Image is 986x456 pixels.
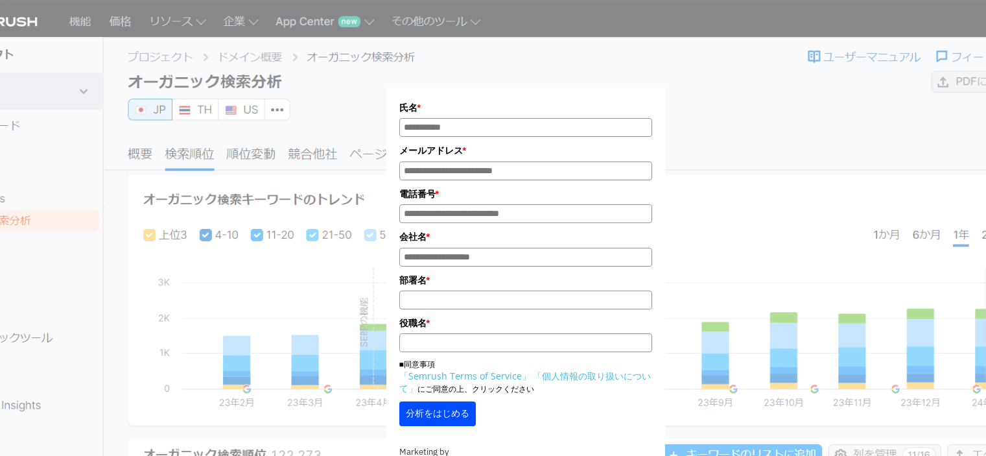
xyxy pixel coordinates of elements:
label: 氏名 [399,101,652,115]
label: 電話番号 [399,187,652,201]
label: 会社名 [399,230,652,244]
label: メールアドレス [399,143,652,158]
a: 「Semrush Terms of Service」 [399,370,531,382]
label: 部署名 [399,273,652,287]
label: 役職名 [399,316,652,330]
button: 分析をはじめる [399,402,476,426]
a: 「個人情報の取り扱いについて」 [399,370,651,394]
p: ■同意事項 にご同意の上、クリックください [399,359,652,395]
